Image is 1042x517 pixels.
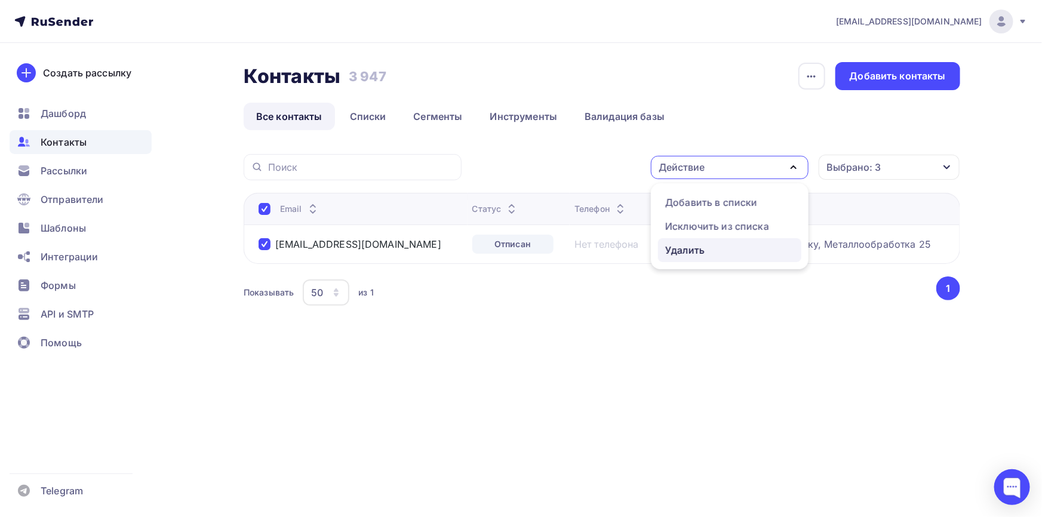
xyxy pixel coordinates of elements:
[665,219,769,233] div: Исключить из списка
[574,238,639,250] a: Нет телефона
[275,238,441,250] a: [EMAIL_ADDRESS][DOMAIN_NAME]
[936,276,960,300] button: Go to page 1
[41,164,87,178] span: Рассылки
[10,216,152,240] a: Шаблоны
[659,160,705,174] div: Действие
[850,69,946,83] div: Добавить контакты
[41,250,98,264] span: Интеграции
[665,243,705,257] div: Удалить
[337,103,399,130] a: Списки
[574,203,628,215] div: Телефон
[651,183,809,269] ul: Действие
[268,161,454,174] input: Поиск
[826,160,881,174] div: Выбрано: 3
[935,276,961,300] ul: Pagination
[43,66,131,80] div: Создать рассылку
[472,203,520,215] div: Статус
[41,135,87,149] span: Контакты
[818,154,960,180] button: Выбрано: 3
[401,103,475,130] a: Сегменты
[41,106,86,121] span: Дашборд
[41,307,94,321] span: API и SMTP
[836,16,982,27] span: [EMAIL_ADDRESS][DOMAIN_NAME]
[472,235,554,254] a: Отписан
[10,273,152,297] a: Формы
[572,103,677,130] a: Валидация базы
[10,101,152,125] a: Дашборд
[349,68,386,85] h3: 3 947
[302,279,350,306] button: 50
[244,287,294,298] div: Показывать
[741,238,931,250] a: Все на отправку, Металлообработка 25
[651,156,809,179] button: Действие
[41,336,82,350] span: Помощь
[244,64,340,88] h2: Контакты
[244,103,335,130] a: Все контакты
[10,159,152,183] a: Рассылки
[665,195,757,210] div: Добавить в списки
[41,192,104,207] span: Отправители
[10,187,152,211] a: Отправители
[41,221,86,235] span: Шаблоны
[478,103,570,130] a: Инструменты
[10,130,152,154] a: Контакты
[41,484,83,498] span: Telegram
[836,10,1028,33] a: [EMAIL_ADDRESS][DOMAIN_NAME]
[311,285,323,300] div: 50
[41,278,76,293] span: Формы
[358,287,374,298] div: из 1
[280,203,320,215] div: Email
